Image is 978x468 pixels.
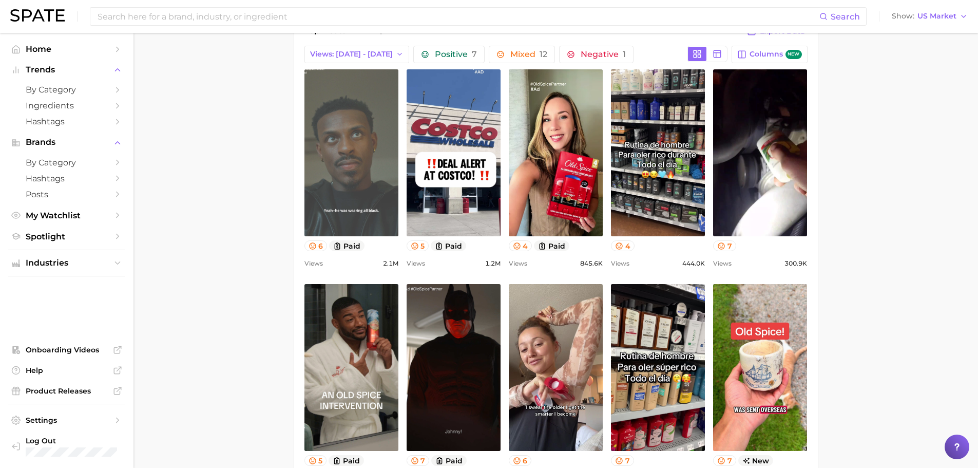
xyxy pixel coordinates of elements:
span: by Category [26,158,108,167]
span: Trends [26,65,108,74]
button: paid [329,240,365,251]
span: new [738,455,774,466]
a: Posts [8,186,125,202]
button: Brands [8,135,125,150]
button: paid [431,455,467,466]
button: Views: [DATE] - [DATE] [304,46,410,63]
span: 12 [540,49,547,59]
span: new [785,50,802,60]
button: Industries [8,255,125,271]
span: Negative [581,50,626,59]
span: 1.2m [485,257,501,270]
span: Industries [26,258,108,268]
button: 4 [611,240,635,251]
button: paid [329,455,364,466]
img: SPATE [10,9,65,22]
button: 7 [713,240,736,251]
a: Spotlight [8,229,125,245]
span: 845.6k [580,257,603,270]
span: Views [713,257,732,270]
span: Product Releases [26,386,108,396]
span: 444.0k [682,257,705,270]
button: Columnsnew [732,46,807,63]
span: US Market [917,13,956,19]
input: Search here for a brand, industry, or ingredient [97,8,819,25]
span: Settings [26,416,108,425]
span: Columns [750,50,801,60]
button: Trends [8,62,125,78]
a: Hashtags [8,114,125,129]
span: 2.1m [383,257,398,270]
button: ShowUS Market [889,10,970,23]
span: by Category [26,85,108,95]
span: Views [611,257,629,270]
span: Mixed [510,50,547,59]
a: by Category [8,155,125,171]
span: Search [831,12,860,22]
button: 5 [407,240,429,251]
span: My Watchlist [26,211,108,220]
span: 1 [623,49,626,59]
button: 7 [713,455,736,466]
span: Positive [435,50,477,59]
button: 5 [304,455,327,466]
a: Onboarding Videos [8,342,125,358]
button: 4 [509,240,532,251]
button: 7 [407,455,430,466]
a: Settings [8,413,125,428]
a: Product Releases [8,383,125,399]
span: Hashtags [26,174,108,183]
span: Views: [DATE] - [DATE] [310,50,393,59]
span: 7 [472,49,477,59]
span: Log Out [26,436,117,445]
a: Home [8,41,125,57]
a: My Watchlist [8,208,125,223]
a: Log out. Currently logged in with e-mail staiger.e@pg.com. [8,433,125,460]
span: Help [26,366,108,375]
span: Posts [26,190,108,199]
button: paid [534,240,569,251]
button: paid [431,240,466,251]
a: by Category [8,82,125,98]
button: 6 [304,240,328,251]
span: Views [509,257,527,270]
span: Onboarding Videos [26,345,108,354]
span: Views [407,257,425,270]
span: Hashtags [26,117,108,126]
span: old spice [360,25,397,35]
a: Hashtags [8,171,125,186]
span: Brands [26,138,108,147]
button: 6 [509,455,532,466]
span: Views [304,257,323,270]
span: 300.9k [784,257,807,270]
span: Home [26,44,108,54]
a: Ingredients [8,98,125,114]
span: Spotlight [26,232,108,241]
span: Show [892,13,914,19]
button: 7 [611,455,634,466]
a: Help [8,363,125,378]
span: Ingredients [26,101,108,110]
